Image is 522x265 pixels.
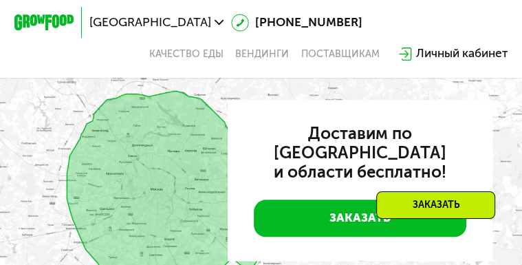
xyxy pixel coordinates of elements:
div: Личный кабинет [416,45,508,63]
div: Заказать [376,191,495,219]
a: Вендинги [235,48,289,60]
a: [PHONE_NUMBER] [231,14,362,32]
h3: Доставим по [GEOGRAPHIC_DATA] и области бесплатно! [254,124,466,182]
a: Заказать [254,200,466,237]
span: [GEOGRAPHIC_DATA] [89,17,211,28]
a: Качество еды [149,48,224,60]
div: поставщикам [301,48,380,60]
